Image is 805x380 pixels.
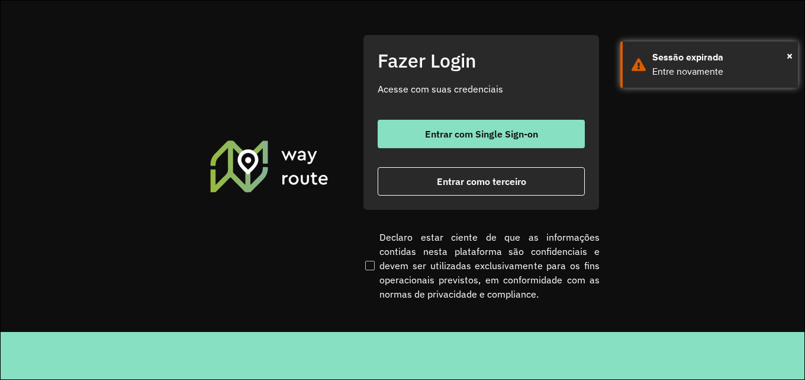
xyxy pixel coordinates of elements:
span: Entrar como terceiro [437,177,526,186]
span: Entrar com Single Sign-on [425,129,538,139]
img: Roteirizador AmbevTech [208,139,330,193]
div: Entre novamente [652,65,789,79]
button: button [378,120,585,148]
label: Declaro estar ciente de que as informações contidas nesta plataforma são confidenciais e devem se... [363,230,600,301]
h2: Fazer Login [378,49,585,72]
button: Close [787,47,793,65]
div: Sessão expirada [652,50,789,65]
button: button [378,167,585,196]
p: Acesse com suas credenciais [378,82,585,96]
span: × [787,47,793,65]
